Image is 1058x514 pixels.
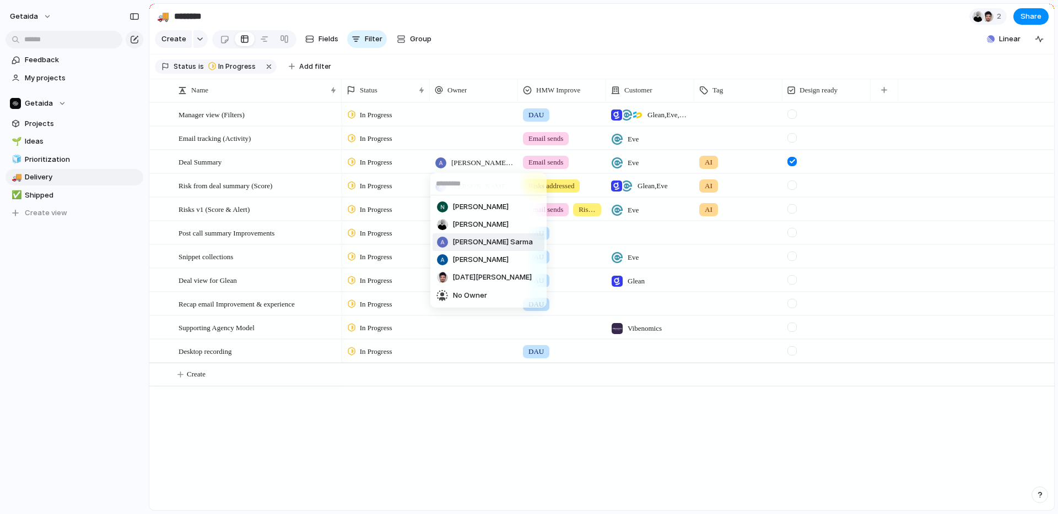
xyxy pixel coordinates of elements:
[453,290,487,301] span: No Owner
[452,219,509,230] span: [PERSON_NAME]
[452,254,509,265] span: [PERSON_NAME]
[452,272,532,283] span: [DATE][PERSON_NAME]
[452,201,509,212] span: [PERSON_NAME]
[452,237,533,248] span: [PERSON_NAME] Sarma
